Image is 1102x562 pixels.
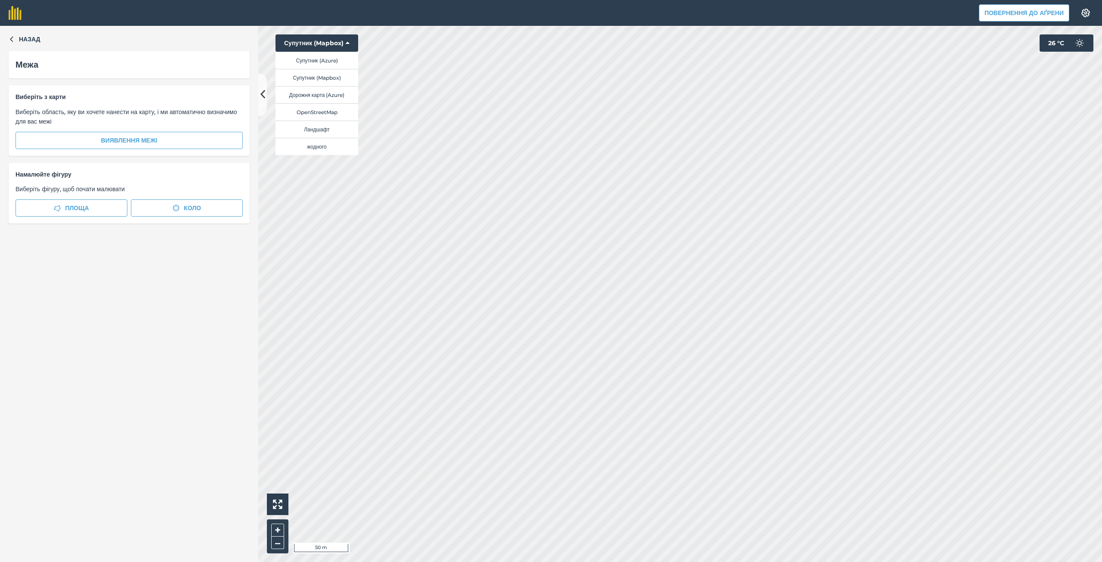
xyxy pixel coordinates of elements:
[15,132,243,149] button: Виявлення межі
[275,34,358,52] button: Супутник (Mapbox)
[271,537,284,549] button: –
[273,500,282,509] img: Чотири стрілки, одна спрямована вгору ліворуч, одна вгору праворуч, одна внизу праворуч і остання...
[284,39,344,47] font: Супутник (Mapbox)
[131,199,243,217] button: Коло
[15,199,127,217] button: Площа
[15,59,38,70] font: Межа
[289,92,345,98] font: Дорожня карта (Azure)
[15,185,125,193] font: Виберіть фігуру, щоб почати малювати
[275,103,358,121] button: OpenStreetMap
[1071,34,1088,52] img: svg+xml;base64,PD94bWwgdmVyc2lvbj0iMS4wIiBlbmNvZGluZz0idXRmLTgiPz4KPCEtLSBHZW5lcmF0b3I6IEFkb2JlIE...
[275,52,358,69] button: Супутник (Azure)
[1060,39,1064,47] font: C
[271,524,284,537] button: +
[275,121,358,138] button: Ландшафт
[296,57,337,64] font: Супутник (Azure)
[275,69,358,86] button: Супутник (Mapbox)
[1048,39,1056,47] font: 26
[15,171,71,178] font: Намалюйте фігуру
[19,35,40,43] font: Назад
[15,93,66,101] font: Виберіть з карти
[984,9,1064,17] font: Повернення до Аґрени
[1080,9,1091,17] img: Значок шестерні
[304,126,330,133] font: Ландшафт
[1057,39,1060,47] font: °
[979,4,1069,22] button: Повернення до Аґрени
[297,109,337,115] font: OpenStreetMap
[9,6,22,20] img: Логотип fieldmargin
[15,108,237,125] font: Виберіть область, яку ви хочете нанести на карту, і ми автоматично визначимо для вас межі
[1040,34,1093,52] button: 26 °C
[275,138,358,155] button: жодного
[307,143,327,150] font: жодного
[9,34,40,44] button: Назад
[101,137,158,144] font: Виявлення межі
[184,204,201,212] font: Коло
[65,204,89,212] font: Площа
[293,75,341,81] font: Супутник (Mapbox)
[275,86,358,103] button: Дорожня карта (Azure)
